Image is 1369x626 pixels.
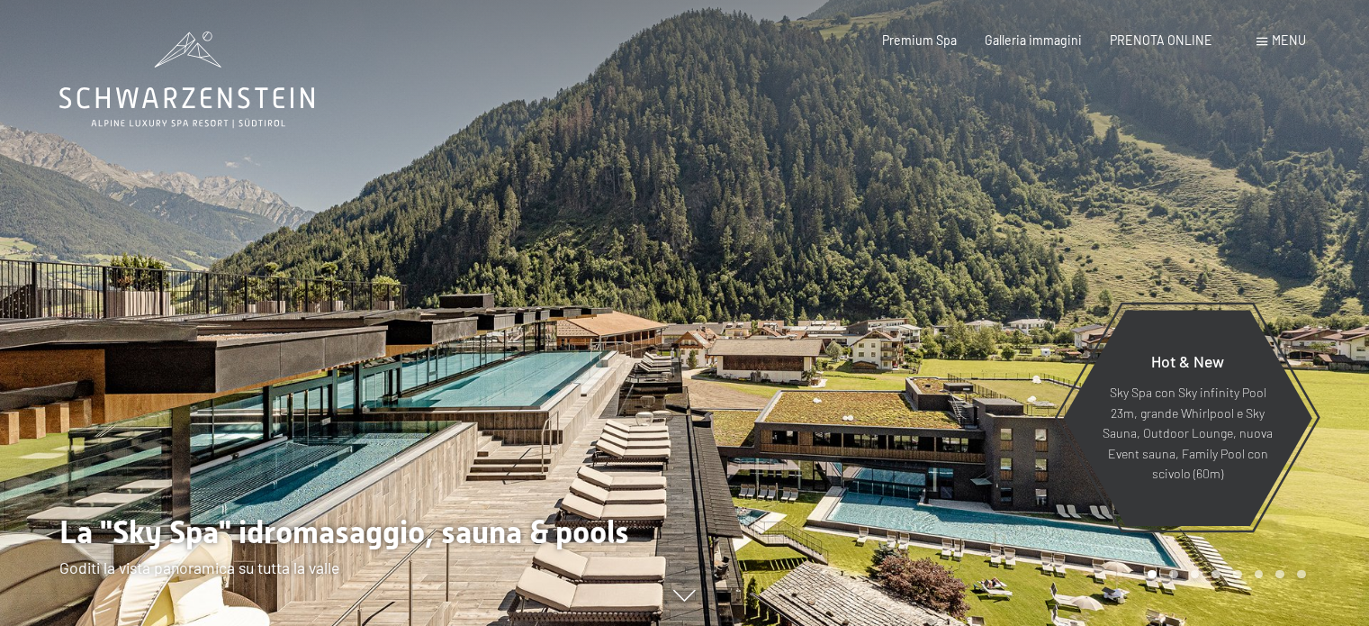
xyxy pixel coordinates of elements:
span: Hot & New [1151,351,1224,371]
span: Menu [1272,32,1306,48]
div: Carousel Page 3 [1191,570,1200,579]
div: Carousel Page 8 [1297,570,1306,579]
p: Sky Spa con Sky infinity Pool 23m, grande Whirlpool e Sky Sauna, Outdoor Lounge, nuova Event saun... [1102,383,1274,485]
div: Carousel Page 5 [1233,570,1242,579]
div: Carousel Page 4 [1211,570,1220,579]
a: Premium Spa [882,32,957,48]
div: Carousel Page 2 [1169,570,1178,579]
div: Carousel Pagination [1141,570,1305,579]
a: Hot & New Sky Spa con Sky infinity Pool 23m, grande Whirlpool e Sky Sauna, Outdoor Lounge, nuova ... [1062,309,1313,527]
div: Carousel Page 1 (Current Slide) [1148,570,1157,579]
div: Carousel Page 7 [1275,570,1284,579]
div: Carousel Page 6 [1255,570,1264,579]
a: Galleria immagini [985,32,1082,48]
a: PRENOTA ONLINE [1110,32,1212,48]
